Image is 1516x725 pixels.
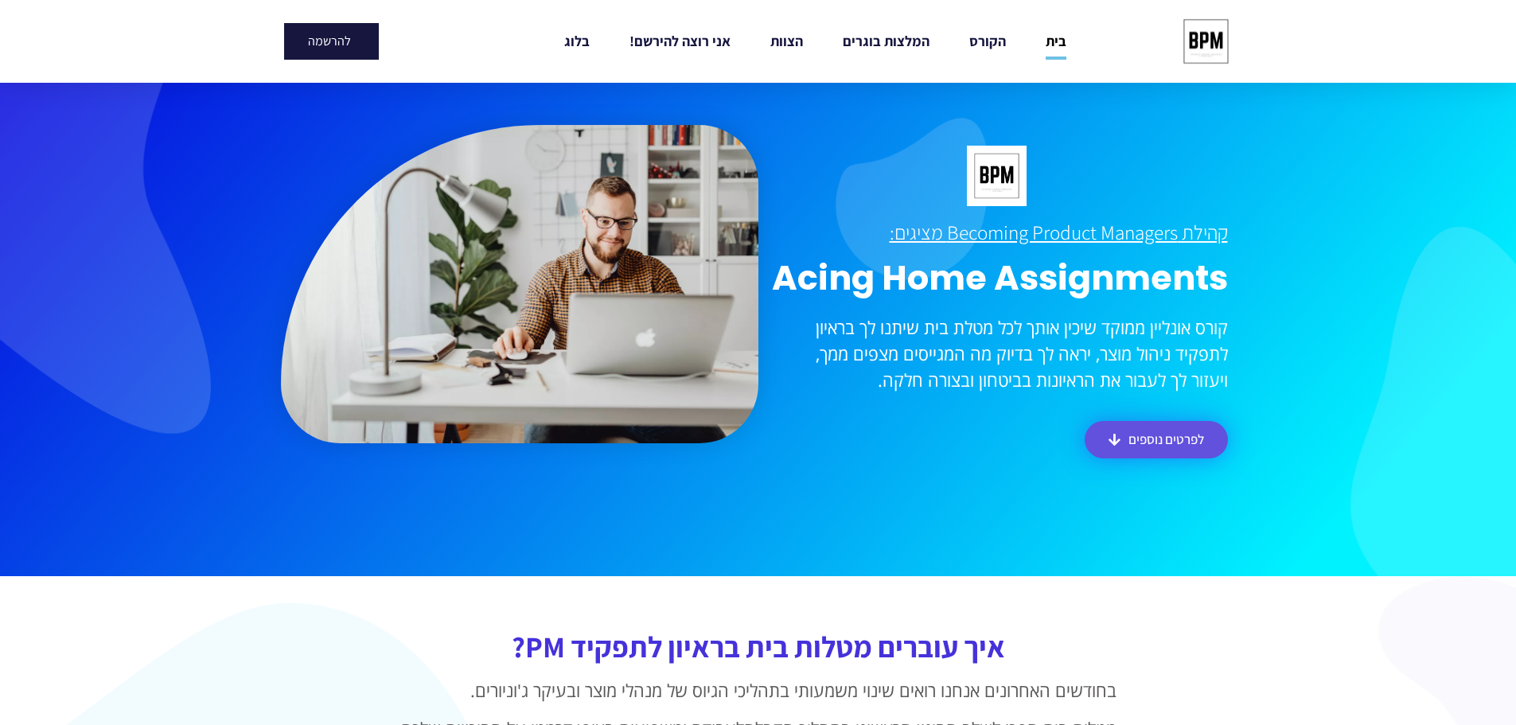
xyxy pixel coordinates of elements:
[284,23,379,60] a: להרשמה
[766,314,1228,393] p: קורס אונליין ממוקד שיכין אותך לכל מטלת בית שיתנו לך בראיון לתפקיד ניהול מוצר, יראה לך בדיוק מה המ...
[400,632,1117,661] h3: איך עוברים מטלות בית בראיון לתפקיד PM?
[564,23,590,60] a: בלוג
[400,677,1117,704] p: בחודשים האחרונים אנחנו רואים שינוי משמעותי בתהליכי הגיוס של מנהלי מוצר ובעיקר ג'וניורים.
[766,258,1228,299] h1: Acing Home Assignments
[1128,433,1204,446] span: לפרטים נוספים
[969,23,1006,60] a: הקורס
[843,23,929,60] a: המלצות בוגרים
[494,23,1137,60] nav: Menu
[629,23,731,60] a: אני רוצה להירשם!
[1176,12,1235,71] img: cropped-bpm-logo-1.jpeg
[1085,421,1228,458] a: לפרטים נוספים
[308,35,351,48] span: להרשמה
[890,219,1228,245] u: קהילת Becoming Product Managers מציגים:
[1046,23,1066,60] a: בית
[770,23,803,60] a: הצוות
